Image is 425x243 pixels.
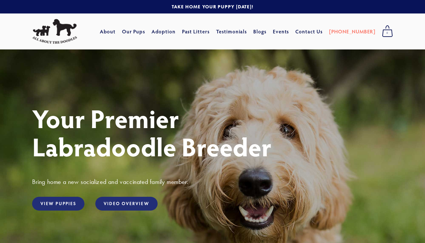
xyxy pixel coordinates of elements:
img: All About The Doodles [32,19,77,44]
h1: Your Premier Labradoodle Breeder [32,104,393,161]
a: Past Litters [182,28,210,35]
span: 0 [382,29,393,37]
a: Blogs [253,26,266,37]
a: View Puppies [32,197,84,211]
a: Adoption [152,26,176,37]
a: [PHONE_NUMBER] [329,26,376,37]
h3: Bring home a new socialized and vaccinated family member. [32,178,393,186]
a: About [100,26,116,37]
a: 0 items in cart [379,23,396,39]
a: Testimonials [216,26,247,37]
a: Events [273,26,289,37]
a: Our Pups [122,26,145,37]
a: Contact Us [295,26,323,37]
a: Video Overview [95,197,157,211]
